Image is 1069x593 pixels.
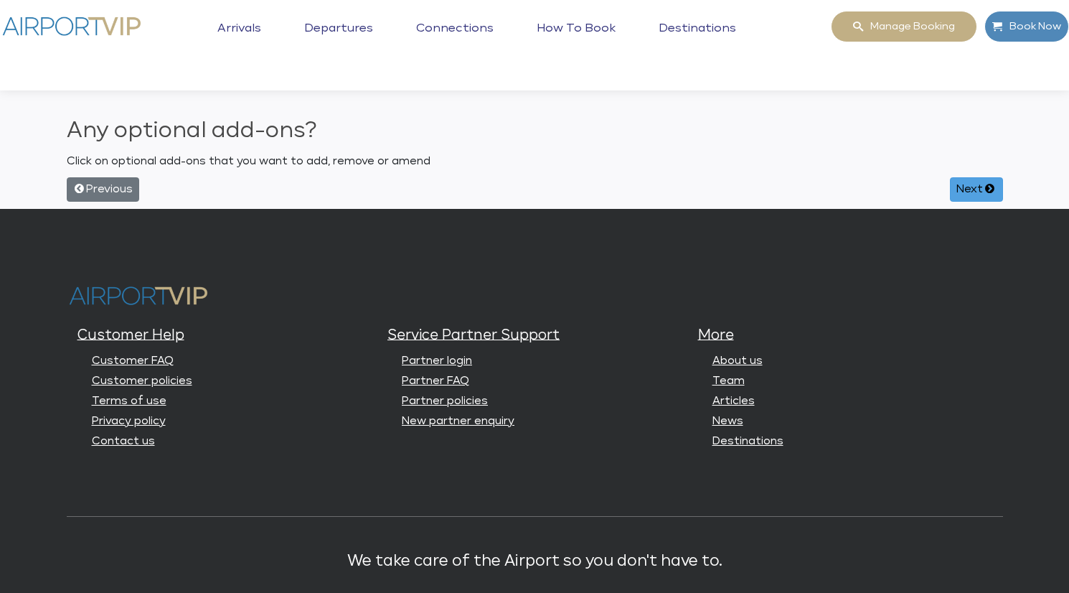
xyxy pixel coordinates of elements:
[655,22,740,57] a: Destinations
[831,11,977,42] a: Manage booking
[387,325,687,345] h5: Service Partner Support
[413,22,497,57] a: Connections
[712,375,745,386] a: Team
[712,436,783,447] a: Destinations
[712,396,755,406] a: Articles
[712,416,743,426] a: News
[67,115,1003,147] h2: Any optional add-ons?
[214,22,265,57] a: Arrivals
[77,325,377,345] h5: Customer Help
[92,436,155,447] a: Contact us
[984,11,1069,42] a: Book Now
[92,375,192,386] a: Customer policies
[92,355,174,366] a: Customer FAQ
[301,22,377,57] a: Departures
[863,11,955,42] span: Manage booking
[92,416,166,426] a: Privacy policy
[402,396,488,406] a: Partner policies
[712,355,763,366] a: About us
[92,396,166,406] a: Terms of use
[698,325,998,345] h5: More
[77,553,992,570] p: We take care of the Airport so you don't have to.
[67,177,139,202] button: Previous
[67,153,1003,170] p: Click on optional add-ons that you want to add, remove or amend
[1002,11,1061,42] span: Book Now
[402,355,472,366] a: Partner login
[402,375,469,386] a: Partner FAQ
[67,281,210,312] img: Airport VIP logo
[533,22,619,57] a: How to book
[950,177,1002,202] button: Next
[402,416,514,426] a: New partner enquiry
